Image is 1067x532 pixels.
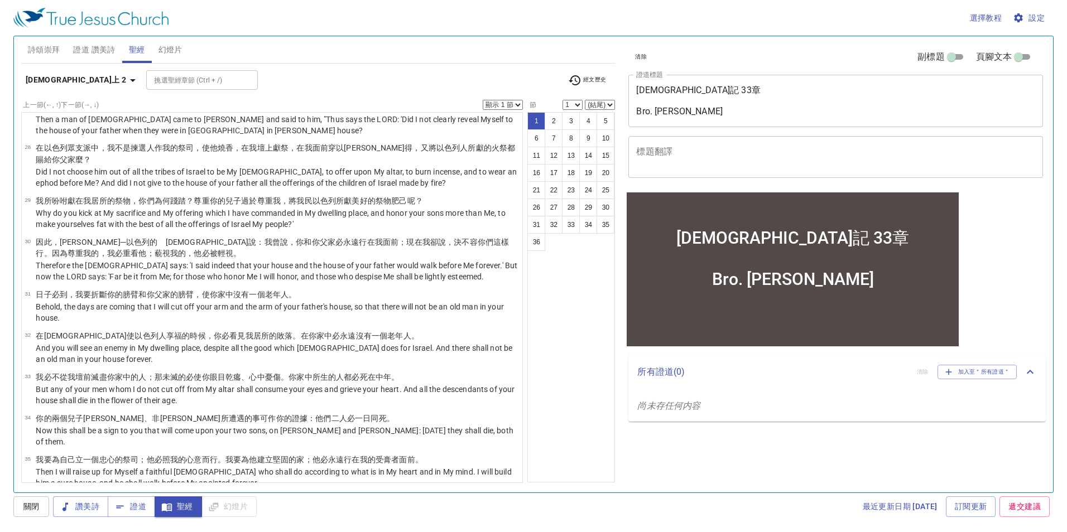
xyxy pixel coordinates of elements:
wh2077: ，你們為何踐踏 [131,196,423,205]
span: 31 [25,291,31,297]
wh259: 日 [363,414,395,423]
iframe: from-child [624,190,962,349]
span: 最近更新日期 [DATE] [863,500,938,514]
wh2486: 。因為尊重 [44,249,242,258]
wh3478: 人 [36,143,515,163]
button: 5 [597,112,614,130]
wh2220: ，使你家 [194,290,296,299]
p: But any of your men whom I do not cut off from My altar shall consume your eyes and grieve your h... [36,384,519,406]
p: 在[DEMOGRAPHIC_DATA]使 [36,330,519,341]
wh7043: 。 [233,249,241,258]
span: 32 [25,332,31,338]
b: [DEMOGRAPHIC_DATA]上 2 [26,73,126,87]
wh3513: 他；藐視 [138,249,241,258]
wh646: ，又將以色列 [36,143,515,163]
wh3190: 以色列人 [134,331,419,340]
button: 13 [562,147,580,165]
span: 34 [25,414,31,420]
wh5414: 你父 [52,155,92,164]
span: 清除 [635,52,647,62]
wh4191: 。 [387,414,395,423]
wh376: ；那未滅的必使你眼目 [147,373,400,381]
span: 設定 [1015,11,1045,25]
button: 3 [562,112,580,130]
button: 34 [579,216,597,234]
wh5769: 行 [36,238,509,258]
wh1980: 在我面前 [36,238,509,258]
wh7004: ，在我壇 [36,143,515,163]
span: 關閉 [22,500,40,514]
span: 聖經 [164,500,193,514]
button: 23 [562,181,580,199]
wh5375: 以[PERSON_NAME]得 [36,143,515,163]
span: 證道 讚美詩 [73,43,115,57]
span: 29 [25,197,31,203]
i: 尚未存任何内容 [637,400,700,411]
wh1980: 在我的受膏者 [352,455,422,464]
button: 21 [527,181,545,199]
span: 聖經 [129,43,145,57]
span: 33 [25,373,31,379]
button: 17 [545,164,563,182]
wh1254: 己呢？ [399,196,422,205]
button: 35 [597,216,614,234]
p: 我所吩咐 [36,195,519,206]
wh559: ，你和你父 [36,238,509,258]
wh109: 。你家 [281,373,399,381]
wh1438: 你的膀臂 [107,290,297,299]
wh5027: 我居所 [246,331,419,340]
p: Now this shall be a sign to you that will come upon your two sons, on [PERSON_NAME] and [PERSON_N... [36,425,519,447]
button: 6 [527,129,545,147]
span: 35 [25,456,31,462]
wh1004: ；他必永遠 [305,455,423,464]
wh4583: 的祭物 [107,196,423,205]
span: 遞交建議 [1008,500,1041,514]
wh1: 家 [68,155,91,164]
wh3478: 眾支派 [36,143,515,163]
img: True Jesus Church [13,8,169,28]
span: 證道 [117,500,146,514]
wh7225: 祭物 [376,196,423,205]
p: 在以色列 [36,142,519,165]
wh8147: 兒子 [68,414,395,423]
label: 上一節 (←, ↑) 下一節 (→, ↓) [23,101,99,108]
wh5002: ：我曾說 [36,238,509,258]
wh6440: ；現在我卻說 [36,238,509,258]
wh5869: 乾癟 [225,373,399,381]
span: 頁腳文本 [976,50,1012,64]
label: 節 [527,101,536,108]
button: 31 [527,216,545,234]
button: 11 [527,147,545,165]
span: 讚美詩 [62,500,99,514]
wh1004: 中沒有一個老年人 [225,290,296,299]
wh3548: ；他必照我 [138,455,422,464]
wh226: ：他們二人必一 [307,414,395,423]
button: 讚美詩 [53,496,108,517]
button: 24 [579,181,597,199]
wh2652: 、非[PERSON_NAME] [144,414,395,423]
wh959: 我的，他必被輕視 [170,249,241,258]
wh3478: 的 [DEMOGRAPHIC_DATA] [36,238,509,258]
wh582: 。 [391,373,399,381]
wh8147: 死 [379,414,395,423]
button: 22 [545,181,563,199]
wh3824: 而行 [202,455,423,464]
wh977: 人作我的祭司 [36,143,515,163]
wh3478: 所獻美好的 [336,196,423,205]
wh3117: 必到 [52,290,297,299]
span: 28 [25,144,31,150]
a: 最近更新日期 [DATE] [858,496,942,517]
wh6440: 。 [415,455,423,464]
wh3117: 沒有一個老年人 [356,331,419,340]
wh3068: ─以色列 [36,238,509,258]
p: Behold, the days are coming that I will cut off your arm and the arm of your father's house, so t... [36,301,519,323]
p: 日子 [36,289,519,300]
textarea: [DEMOGRAPHIC_DATA]記 33章 Bro. [PERSON_NAME] [636,85,1035,117]
button: 1 [527,112,545,130]
wh2205: 。 [411,331,419,340]
wh1004: 中必永遠 [324,331,419,340]
wh3513: 你的兒子 [210,196,423,205]
p: Then a man of [DEMOGRAPHIC_DATA] came to [PERSON_NAME] and said to him, "Thus says the LORD: 'Did... [36,114,519,136]
a: 訂閱更新 [946,496,996,517]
